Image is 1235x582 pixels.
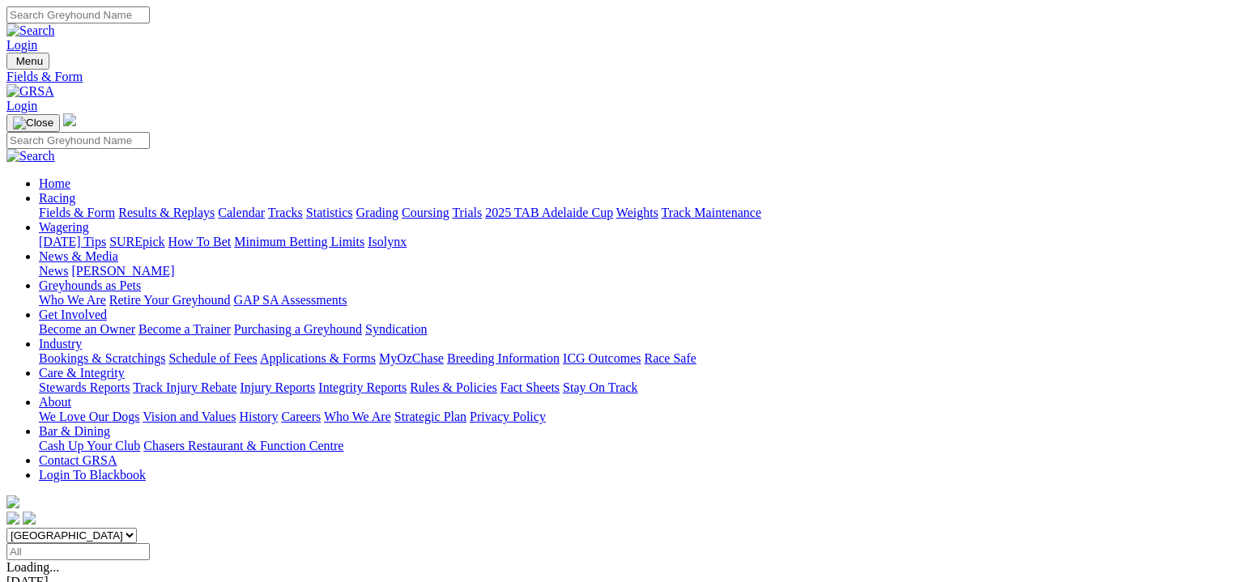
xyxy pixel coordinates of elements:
[39,220,89,234] a: Wagering
[6,495,19,508] img: logo-grsa-white.png
[13,117,53,130] img: Close
[39,278,141,292] a: Greyhounds as Pets
[662,206,761,219] a: Track Maintenance
[563,380,637,394] a: Stay On Track
[39,468,146,482] a: Login To Blackbook
[318,380,407,394] a: Integrity Reports
[6,114,60,132] button: Toggle navigation
[23,512,36,525] img: twitter.svg
[240,380,315,394] a: Injury Reports
[6,23,55,38] img: Search
[410,380,497,394] a: Rules & Policies
[6,560,59,574] span: Loading...
[39,410,1229,424] div: About
[39,424,110,438] a: Bar & Dining
[616,206,658,219] a: Weights
[138,322,231,336] a: Become a Trainer
[16,55,43,67] span: Menu
[239,410,278,423] a: History
[39,439,140,452] a: Cash Up Your Club
[6,132,150,149] input: Search
[39,322,135,336] a: Become an Owner
[39,439,1229,453] div: Bar & Dining
[260,351,376,365] a: Applications & Forms
[39,366,125,380] a: Care & Integrity
[218,206,265,219] a: Calendar
[168,351,257,365] a: Schedule of Fees
[39,293,1229,308] div: Greyhounds as Pets
[39,264,68,278] a: News
[39,235,106,249] a: [DATE] Tips
[394,410,466,423] a: Strategic Plan
[39,249,118,263] a: News & Media
[39,176,70,190] a: Home
[234,235,364,249] a: Minimum Betting Limits
[447,351,560,365] a: Breeding Information
[133,380,236,394] a: Track Injury Rebate
[6,53,49,70] button: Toggle navigation
[324,410,391,423] a: Who We Are
[39,264,1229,278] div: News & Media
[470,410,546,423] a: Privacy Policy
[485,206,613,219] a: 2025 TAB Adelaide Cup
[63,113,76,126] img: logo-grsa-white.png
[39,191,75,205] a: Racing
[39,308,107,321] a: Get Involved
[39,351,1229,366] div: Industry
[39,395,71,409] a: About
[118,206,215,219] a: Results & Replays
[6,149,55,164] img: Search
[234,322,362,336] a: Purchasing a Greyhound
[39,206,115,219] a: Fields & Form
[234,293,347,307] a: GAP SA Assessments
[6,512,19,525] img: facebook.svg
[143,439,343,452] a: Chasers Restaurant & Function Centre
[368,235,407,249] a: Isolynx
[71,264,174,278] a: [PERSON_NAME]
[500,380,560,394] a: Fact Sheets
[39,293,106,307] a: Who We Are
[306,206,353,219] a: Statistics
[379,351,444,365] a: MyOzChase
[281,410,321,423] a: Careers
[6,84,54,99] img: GRSA
[268,206,303,219] a: Tracks
[563,351,641,365] a: ICG Outcomes
[39,380,1229,395] div: Care & Integrity
[356,206,398,219] a: Grading
[6,6,150,23] input: Search
[39,453,117,467] a: Contact GRSA
[39,380,130,394] a: Stewards Reports
[109,293,231,307] a: Retire Your Greyhound
[143,410,236,423] a: Vision and Values
[168,235,232,249] a: How To Bet
[39,410,139,423] a: We Love Our Dogs
[365,322,427,336] a: Syndication
[39,322,1229,337] div: Get Involved
[6,99,37,113] a: Login
[644,351,696,365] a: Race Safe
[402,206,449,219] a: Coursing
[109,235,164,249] a: SUREpick
[39,351,165,365] a: Bookings & Scratchings
[6,543,150,560] input: Select date
[39,206,1229,220] div: Racing
[452,206,482,219] a: Trials
[39,337,82,350] a: Industry
[6,70,1229,84] a: Fields & Form
[6,38,37,52] a: Login
[39,235,1229,249] div: Wagering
